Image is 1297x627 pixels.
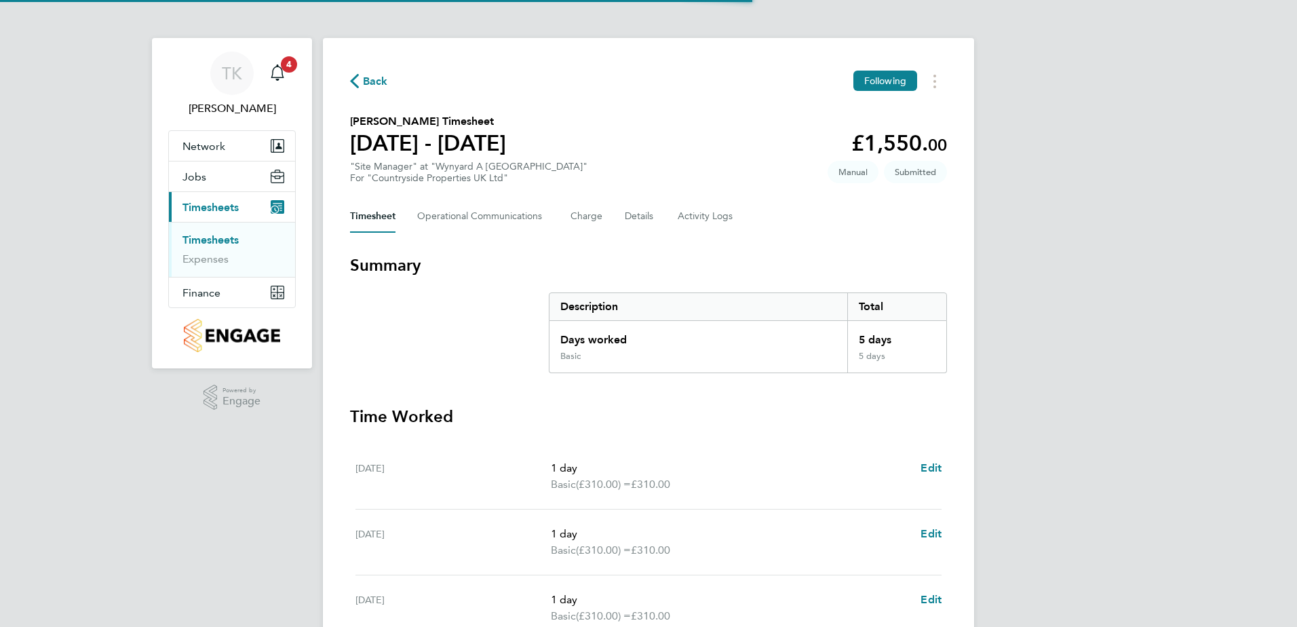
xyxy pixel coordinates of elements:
[350,113,506,130] h2: [PERSON_NAME] Timesheet
[549,292,947,373] div: Summary
[152,38,312,368] nav: Main navigation
[851,130,947,156] app-decimal: £1,550.
[551,608,576,624] span: Basic
[631,609,670,622] span: £310.00
[853,71,917,91] button: Following
[168,52,296,117] a: TK[PERSON_NAME]
[884,161,947,183] span: This timesheet is Submitted.
[350,172,587,184] div: For "Countryside Properties UK Ltd"
[847,321,946,351] div: 5 days
[560,351,581,362] div: Basic
[549,293,847,320] div: Description
[182,233,239,246] a: Timesheets
[551,476,576,493] span: Basic
[570,200,603,233] button: Charge
[417,200,549,233] button: Operational Communications
[350,161,587,184] div: "Site Manager" at "Wynyard A [GEOGRAPHIC_DATA]"
[355,460,551,493] div: [DATE]
[576,609,631,622] span: (£310.00) =
[168,319,296,352] a: Go to home page
[576,544,631,556] span: (£310.00) =
[182,170,206,183] span: Jobs
[169,131,295,161] button: Network
[182,201,239,214] span: Timesheets
[182,140,225,153] span: Network
[864,75,906,87] span: Following
[281,56,297,73] span: 4
[923,71,947,92] button: Timesheets Menu
[921,592,942,608] a: Edit
[168,100,296,117] span: Tyler Kelly
[184,319,279,352] img: countryside-properties-logo-retina.png
[355,526,551,558] div: [DATE]
[169,222,295,277] div: Timesheets
[350,200,395,233] button: Timesheet
[928,135,947,155] span: 00
[350,73,388,90] button: Back
[921,460,942,476] a: Edit
[350,406,947,427] h3: Time Worked
[921,527,942,540] span: Edit
[350,130,506,157] h1: [DATE] - [DATE]
[921,593,942,606] span: Edit
[847,351,946,373] div: 5 days
[631,478,670,491] span: £310.00
[222,385,260,396] span: Powered by
[576,478,631,491] span: (£310.00) =
[631,544,670,556] span: £310.00
[551,460,910,476] p: 1 day
[169,161,295,191] button: Jobs
[169,192,295,222] button: Timesheets
[551,526,910,542] p: 1 day
[222,64,242,82] span: TK
[182,286,220,299] span: Finance
[264,52,291,95] a: 4
[350,254,947,276] h3: Summary
[355,592,551,624] div: [DATE]
[363,73,388,90] span: Back
[222,396,260,407] span: Engage
[169,278,295,307] button: Finance
[204,385,261,411] a: Powered byEngage
[551,592,910,608] p: 1 day
[921,526,942,542] a: Edit
[847,293,946,320] div: Total
[828,161,878,183] span: This timesheet was manually created.
[625,200,656,233] button: Details
[678,200,735,233] button: Activity Logs
[549,321,847,351] div: Days worked
[182,252,229,265] a: Expenses
[921,461,942,474] span: Edit
[551,542,576,558] span: Basic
